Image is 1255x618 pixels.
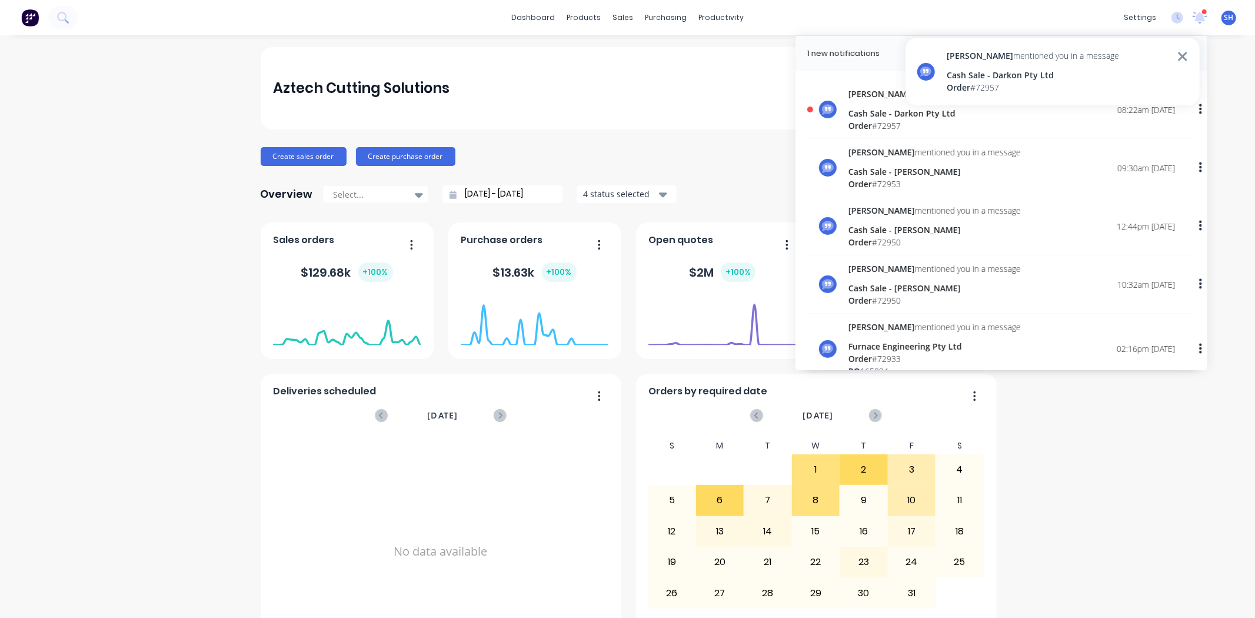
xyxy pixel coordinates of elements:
[744,547,791,577] div: 21
[697,517,744,546] div: 13
[936,437,984,454] div: S
[1117,278,1175,291] div: 10:32am [DATE]
[947,82,970,93] span: Order
[888,486,936,515] div: 10
[577,185,677,203] button: 4 status selected
[493,263,577,282] div: $ 13.63k
[936,486,983,515] div: 11
[696,437,744,454] div: M
[936,517,983,546] div: 18
[947,49,1119,62] div: mentioned you in a message
[648,233,713,247] span: Open quotes
[273,77,450,100] div: Aztech Cutting Solutions
[1117,220,1175,232] div: 12:44pm [DATE]
[840,486,887,515] div: 9
[793,455,840,484] div: 1
[1118,9,1162,26] div: settings
[848,88,1021,100] div: mentioned you in a message
[848,295,872,306] span: Order
[1224,12,1234,23] span: SH
[689,263,755,282] div: $ 2M
[888,455,936,484] div: 3
[848,340,1021,353] div: Furnace Engineering Pty Ltd
[1117,343,1175,355] div: 02:16pm [DATE]
[744,578,791,607] div: 28
[648,517,695,546] div: 12
[648,437,696,454] div: S
[744,486,791,515] div: 7
[848,147,915,158] span: [PERSON_NAME]
[848,88,915,99] span: [PERSON_NAME]
[301,263,393,282] div: $ 129.68k
[848,263,1021,275] div: mentioned you in a message
[807,48,880,59] div: 1 new notifications
[793,517,840,546] div: 15
[561,9,607,26] div: products
[803,409,833,422] span: [DATE]
[840,578,887,607] div: 30
[848,236,1021,248] div: # 72950
[793,547,840,577] div: 22
[461,233,542,247] span: Purchase orders
[648,547,695,577] div: 19
[848,178,1021,190] div: # 72953
[848,353,872,364] span: Order
[848,294,1021,307] div: # 72950
[947,50,1013,61] span: [PERSON_NAME]
[888,578,936,607] div: 31
[427,409,458,422] span: [DATE]
[848,107,1021,119] div: Cash Sale - Darkon Pty Ltd
[848,237,872,248] span: Order
[848,263,915,274] span: [PERSON_NAME]
[848,146,1021,158] div: mentioned you in a message
[697,578,744,607] div: 27
[793,486,840,515] div: 8
[840,437,888,454] div: T
[888,437,936,454] div: F
[848,120,872,131] span: Order
[848,321,915,333] span: [PERSON_NAME]
[848,282,1021,294] div: Cash Sale - [PERSON_NAME]
[848,366,860,377] span: PO
[840,517,887,546] div: 16
[848,205,915,216] span: [PERSON_NAME]
[358,263,393,282] div: + 100 %
[639,9,693,26] div: purchasing
[721,263,755,282] div: + 100 %
[21,9,39,26] img: Factory
[1117,162,1175,174] div: 09:30am [DATE]
[947,69,1119,81] div: Cash Sale - Darkon Pty Ltd
[697,486,744,515] div: 6
[848,178,872,190] span: Order
[888,517,936,546] div: 17
[840,547,887,577] div: 23
[744,517,791,546] div: 14
[936,455,983,484] div: 4
[848,119,1021,132] div: # 72957
[542,263,577,282] div: + 100 %
[648,578,695,607] div: 26
[261,182,313,206] div: Overview
[936,547,983,577] div: 25
[356,147,455,166] button: Create purchase order
[273,233,334,247] span: Sales orders
[583,188,657,200] div: 4 status selected
[848,321,1021,333] div: mentioned you in a message
[848,224,1021,236] div: Cash Sale - [PERSON_NAME]
[261,147,347,166] button: Create sales order
[793,578,840,607] div: 29
[840,455,887,484] div: 2
[792,437,840,454] div: W
[888,547,936,577] div: 24
[848,353,1021,365] div: # 72933
[744,437,792,454] div: T
[505,9,561,26] a: dashboard
[848,204,1021,217] div: mentioned you in a message
[648,486,695,515] div: 5
[848,365,1021,377] div: 165094
[848,165,1021,178] div: Cash Sale - [PERSON_NAME]
[648,384,767,398] span: Orders by required date
[693,9,750,26] div: productivity
[947,81,1119,94] div: # 72957
[697,547,744,577] div: 20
